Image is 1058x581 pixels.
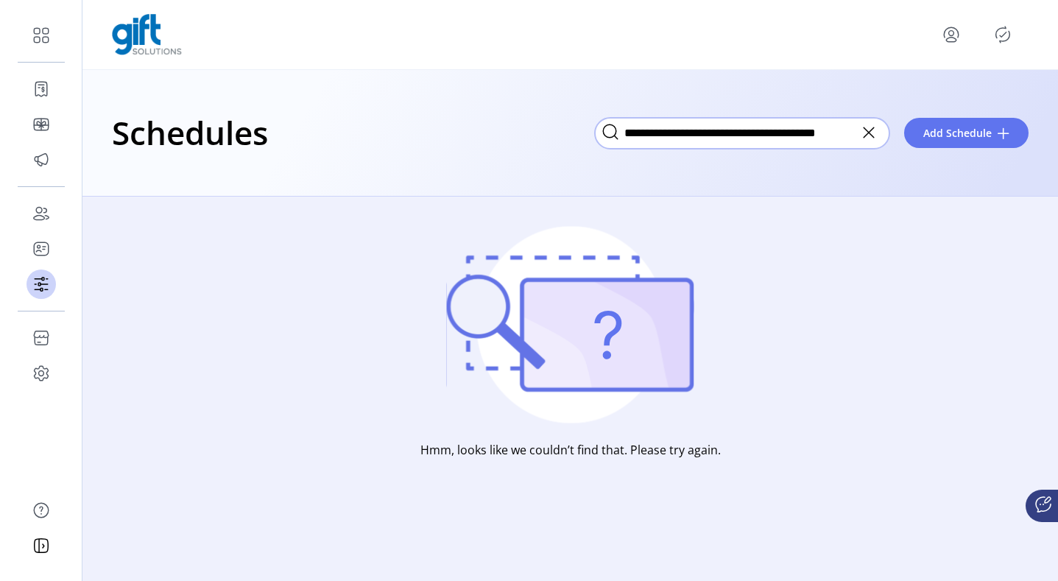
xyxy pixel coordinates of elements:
[420,441,721,459] p: Hmm, looks like we couldn’t find that. Please try again.
[939,23,963,46] button: menu
[904,118,1029,148] button: Add Schedule
[923,125,992,141] span: Add Schedule
[991,23,1015,46] button: Publisher Panel
[112,107,268,158] h1: Schedules
[595,118,889,149] input: Search
[112,14,182,55] img: logo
